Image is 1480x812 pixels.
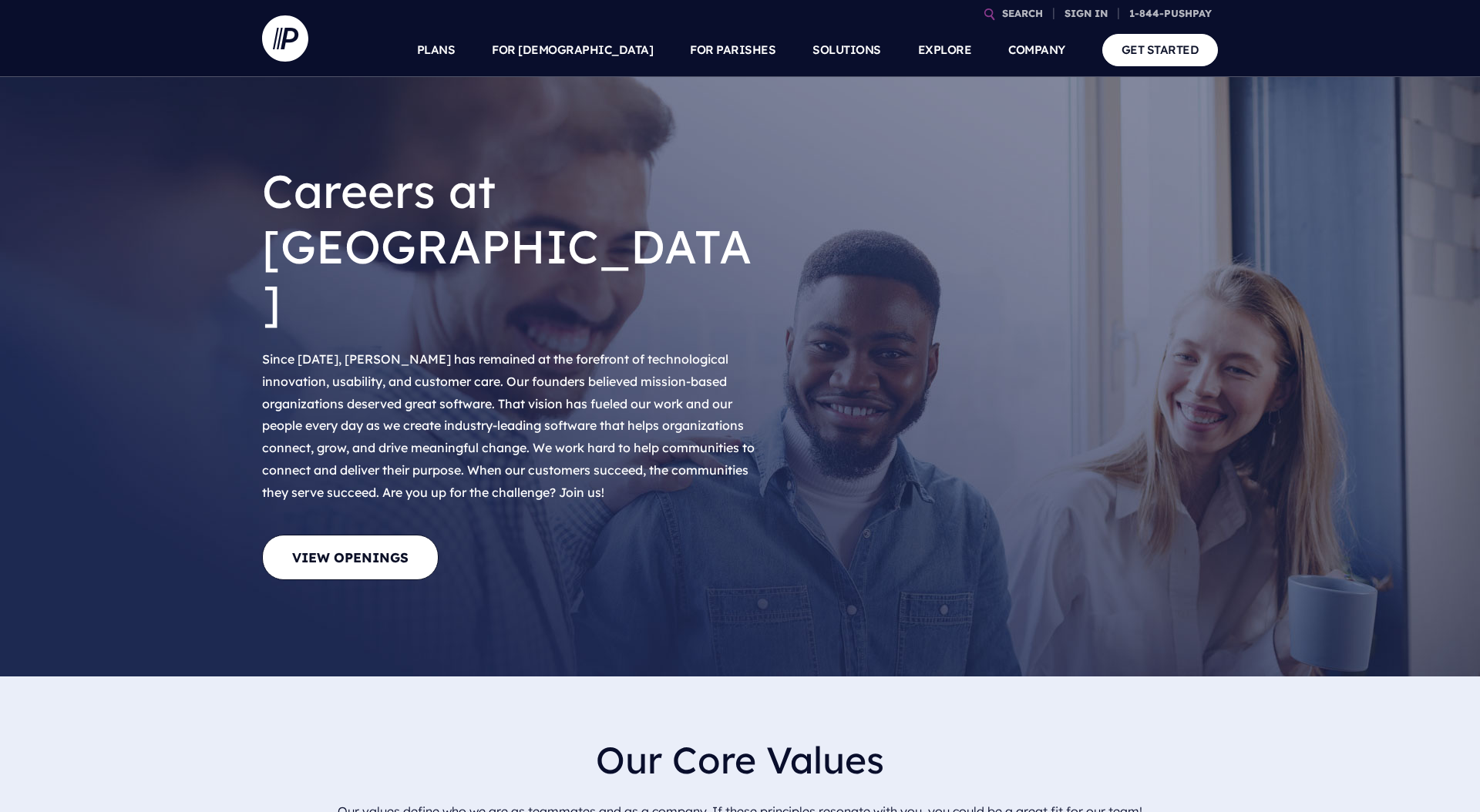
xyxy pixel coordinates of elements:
[262,351,755,500] span: Since [DATE], [PERSON_NAME] has remained at the forefront of technological innovation, usability,...
[262,535,439,580] a: View Openings
[492,23,653,77] a: FOR [DEMOGRAPHIC_DATA]
[918,23,972,77] a: EXPLORE
[274,726,1206,794] h2: Our Core Values
[1102,34,1219,65] a: GET STARTED
[417,23,456,77] a: PLANS
[1008,23,1065,77] a: COMPANY
[262,151,763,342] h1: Careers at [GEOGRAPHIC_DATA]
[812,23,881,77] a: SOLUTIONS
[690,23,775,77] a: FOR PARISHES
